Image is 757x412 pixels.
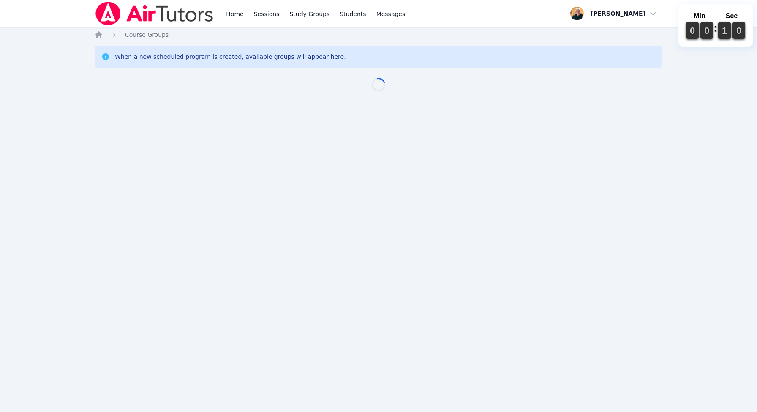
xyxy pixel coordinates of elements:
[125,31,169,38] span: Course Groups
[376,10,406,18] span: Messages
[115,52,346,61] div: When a new scheduled program is created, available groups will appear here.
[95,30,662,39] nav: Breadcrumb
[125,30,169,39] a: Course Groups
[95,2,214,25] img: Air Tutors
